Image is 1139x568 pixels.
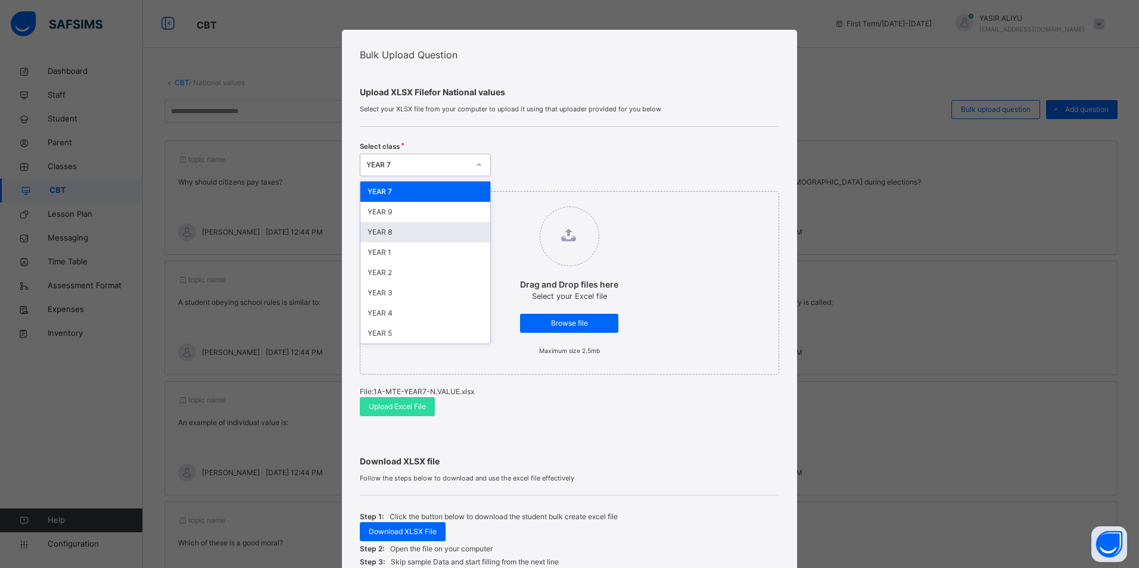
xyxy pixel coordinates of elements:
p: Click the button below to download the student bulk create excel file [390,511,618,522]
div: YEAR 4 [360,303,490,323]
span: Upload XLSX File for National values [360,86,780,98]
p: Open the file on your computer [390,544,493,554]
p: File: 1A-MTE-YEAR7-N.VALUE.xlsx [360,386,780,397]
span: Browse file [529,318,609,329]
span: Select your XLSX file from your computer to upload it using that uploader provided for you below [360,104,780,114]
span: Step 2: [360,544,384,554]
p: Skip sample Data and start filling from the next line [391,557,559,567]
span: Upload Excel File [369,401,426,412]
small: Maximum size 2.5mb [539,347,600,354]
span: Select class [360,142,400,152]
button: Open asap [1091,526,1127,562]
div: YEAR 3 [360,283,490,303]
span: Step 1: [360,511,384,522]
div: YEAR 5 [360,323,490,344]
div: YEAR 8 [360,222,490,242]
span: Download XLSX File [369,526,437,537]
p: Drag and Drop files here [520,278,618,291]
div: YEAR 7 [360,182,490,202]
div: YEAR 1 [360,242,490,263]
span: Follow the steps below to download and use the excel file effectively [360,473,780,483]
div: YEAR 9 [360,202,490,222]
span: Step 3: [360,557,385,567]
span: Download XLSX file [360,455,780,467]
span: Bulk Upload Question [360,49,458,61]
span: Select your Excel file [532,292,607,301]
div: YEAR 2 [360,263,490,283]
div: YEAR 7 [366,160,469,170]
